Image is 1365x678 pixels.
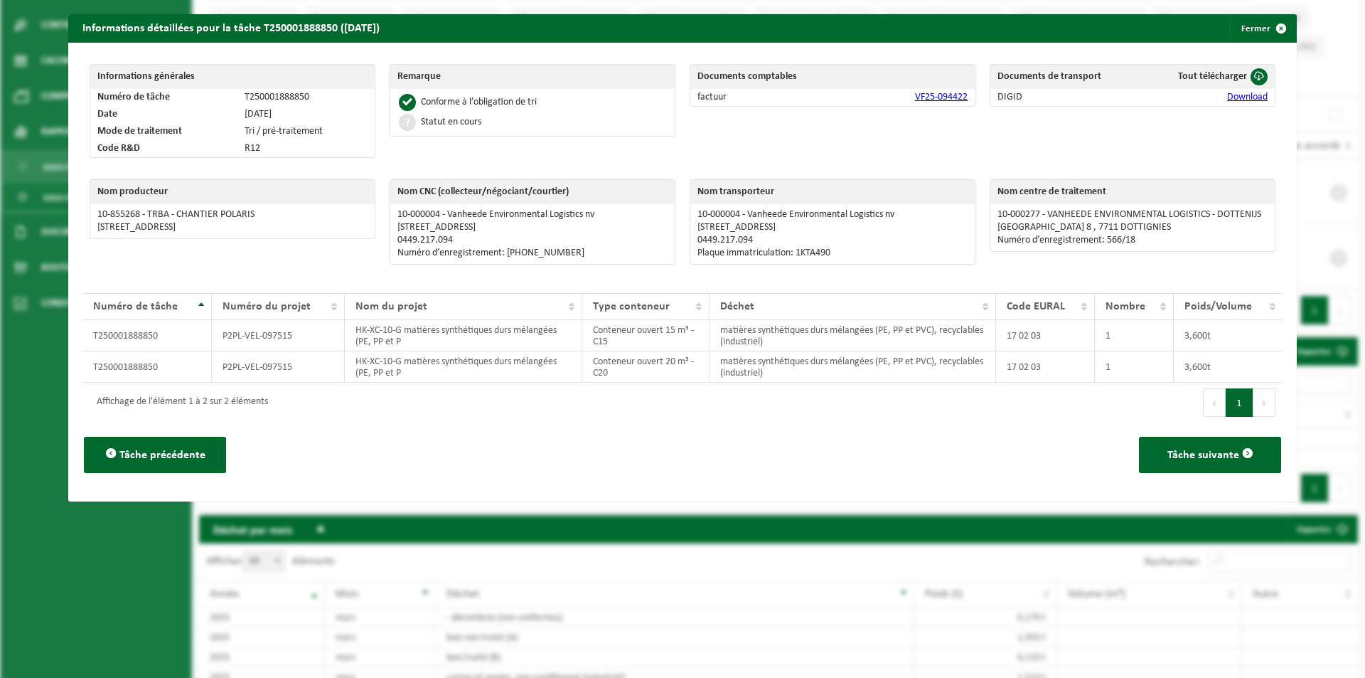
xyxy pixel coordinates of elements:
[1203,388,1226,417] button: Previous
[90,390,268,415] div: Affichage de l'élément 1 à 2 sur 2 éléments
[1174,320,1283,351] td: 3,600t
[1139,437,1281,473] button: Tâche suivante
[90,123,237,140] td: Mode de traitement
[697,222,968,233] p: [STREET_ADDRESS]
[355,301,427,312] span: Nom du projet
[223,301,311,312] span: Numéro du projet
[119,450,205,461] span: Tâche précédente
[237,140,375,157] td: R12
[1095,351,1173,383] td: 1
[97,222,368,233] p: [STREET_ADDRESS]
[710,320,996,351] td: matières synthétiques durs mélangées (PE, PP et PVC), recyclables (industriel)
[93,301,178,312] span: Numéro de tâche
[90,106,237,123] td: Date
[690,180,975,204] th: Nom transporteur
[697,209,968,221] p: 10-000004 - Vanheede Environmental Logistics nv
[1095,320,1173,351] td: 1
[1226,388,1253,417] button: 1
[1167,450,1239,461] span: Tâche suivante
[345,320,582,351] td: HK-XC-10-G matières synthétiques durs mélangées (PE, PP et P
[593,301,670,312] span: Type conteneur
[390,180,675,204] th: Nom CNC (collecteur/négociant/courtier)
[90,180,375,204] th: Nom producteur
[1227,92,1268,102] a: Download
[1184,301,1252,312] span: Poids/Volume
[237,106,375,123] td: [DATE]
[990,65,1142,89] th: Documents de transport
[582,320,709,351] td: Conteneur ouvert 15 m³ - C15
[990,89,1142,106] td: DIGID
[90,140,237,157] td: Code R&D
[237,89,375,106] td: T250001888850
[996,320,1096,351] td: 17 02 03
[84,437,226,473] button: Tâche précédente
[397,235,668,246] p: 0449.217.094
[690,89,802,106] td: factuur
[90,89,237,106] td: Numéro de tâche
[710,351,996,383] td: matières synthétiques durs mélangées (PE, PP et PVC), recyclables (industriel)
[1230,14,1295,43] button: Fermer
[690,65,975,89] th: Documents comptables
[237,123,375,140] td: Tri / pré-traitement
[990,180,1275,204] th: Nom centre de traitement
[1007,301,1065,312] span: Code EURAL
[720,301,754,312] span: Déchet
[997,222,1268,233] p: [GEOGRAPHIC_DATA] 8 , 7711 DOTTIGNIES
[421,97,537,107] div: Conforme à l’obligation de tri
[996,351,1096,383] td: 17 02 03
[212,351,345,383] td: P2PL-VEL-097515
[397,248,668,259] p: Numéro d’enregistrement: [PHONE_NUMBER]
[82,351,212,383] td: T250001888850
[397,222,668,233] p: [STREET_ADDRESS]
[82,320,212,351] td: T250001888850
[68,14,394,41] h2: Informations détaillées pour la tâche T250001888850 ([DATE])
[1178,71,1247,82] span: Tout télécharger
[582,351,709,383] td: Conteneur ouvert 20 m³ - C20
[997,235,1268,246] p: Numéro d’enregistrement: 566/18
[697,235,968,246] p: 0449.217.094
[97,209,368,221] p: 10-855268 - TRBA - CHANTIER POLARIS
[1253,388,1275,417] button: Next
[345,351,582,383] td: HK-XC-10-G matières synthétiques durs mélangées (PE, PP et P
[212,320,345,351] td: P2PL-VEL-097515
[1106,301,1145,312] span: Nombre
[697,248,968,259] p: Plaque immatriculation: 1KTA490
[1174,351,1283,383] td: 3,600t
[90,65,375,89] th: Informations générales
[997,209,1268,221] p: 10-000277 - VANHEEDE ENVIRONMENTAL LOGISTICS - DOTTENIJS
[421,117,481,127] div: Statut en cours
[397,209,668,221] p: 10-000004 - Vanheede Environmental Logistics nv
[390,65,675,89] th: Remarque
[915,92,968,102] a: VF25-094422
